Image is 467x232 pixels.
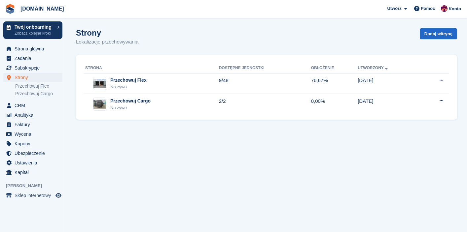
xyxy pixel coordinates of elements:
[93,100,106,109] img: Obraz strony Przechowuj Cargo
[15,168,54,177] span: Kapitał
[387,5,401,12] span: Utwórz
[54,191,62,199] a: Podgląd sklepu
[311,63,358,73] th: Obłożenie
[15,101,54,110] span: CRM
[3,110,62,120] a: menu
[15,83,62,89] a: Przechowuj Flex
[5,4,15,14] img: stora-icon-8386f47178a22dfd0bd8f6a31ec36ba5ce8667c1dd55bd0f319d3a0aa187defe.svg
[3,73,62,82] a: menu
[15,73,54,82] span: Strony
[420,28,457,39] a: Dodaj witrynę
[15,25,54,29] p: Twój onboarding
[358,66,389,70] a: Utworzony
[15,158,54,167] span: Ustawienia
[3,120,62,129] a: menu
[76,28,138,37] h1: Strony
[3,44,62,53] a: menu
[219,63,311,73] th: Dostępne jednostki
[15,149,54,158] span: Ubezpieczenie
[3,158,62,167] a: menu
[15,44,54,53] span: Strona główna
[15,110,54,120] span: Analityka
[76,38,138,46] p: Lokalizacje przechowywania
[421,5,435,12] span: Pomoc
[358,73,421,94] td: [DATE]
[84,63,219,73] th: Strona
[3,21,62,39] a: Twój onboarding Zobacz kolejne kroki
[18,3,67,14] a: [DOMAIN_NAME]
[3,63,62,72] a: menu
[15,30,54,36] p: Zobacz kolejne kroki
[15,63,54,72] span: Subskrypcje
[110,98,151,104] div: Przechowuj Cargo
[3,149,62,158] a: menu
[449,6,461,12] span: Konto
[15,191,54,200] span: Sklep internetowy
[93,79,106,88] img: Obraz strony Przechowuj Flex
[15,130,54,139] span: Wycena
[441,5,448,12] img: Mateusz Kacwin
[110,104,151,111] div: Na żywo
[219,73,311,94] td: 9/48
[3,191,62,200] a: menu
[311,73,358,94] td: 76,67%
[6,183,66,189] span: [PERSON_NAME]
[3,54,62,63] a: menu
[15,54,54,63] span: Zadania
[3,101,62,110] a: menu
[15,120,54,129] span: Faktury
[3,139,62,148] a: menu
[15,91,62,97] a: Przechowuj Cargo
[3,130,62,139] a: menu
[311,94,358,114] td: 0,00%
[3,168,62,177] a: menu
[219,94,311,114] td: 2/2
[358,94,421,114] td: [DATE]
[15,139,54,148] span: Kupony
[110,77,147,84] div: Przechowuj Flex
[110,84,147,90] div: Na żywo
